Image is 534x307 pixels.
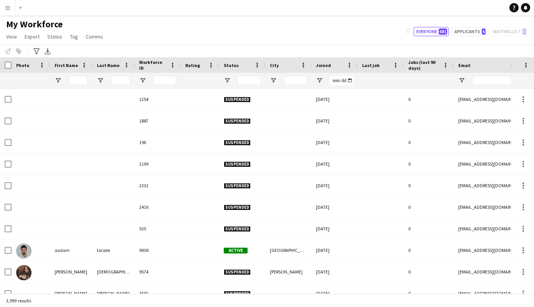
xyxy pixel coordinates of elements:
button: Open Filter Menu [316,77,323,84]
input: Last Name Filter Input [111,76,130,85]
span: Joined [316,62,331,68]
span: Photo [16,62,29,68]
span: View [6,33,17,40]
span: Suspended [224,118,251,124]
a: Comms [83,32,106,42]
div: [PERSON_NAME] [92,283,135,304]
input: Status Filter Input [238,76,261,85]
div: [DATE] [311,153,358,174]
span: Suspended [224,183,251,189]
div: 196 [135,132,181,153]
div: [PERSON_NAME] [265,261,311,282]
img: aadam tarabe [16,243,32,259]
div: 0 [404,110,454,131]
span: Comms [86,33,103,40]
div: 0 [404,153,454,174]
div: 0 [404,89,454,110]
div: [DATE] [311,218,358,239]
div: 0 [404,132,454,153]
input: Workforce ID Filter Input [153,76,176,85]
span: 6 [482,29,486,35]
span: First Name [55,62,78,68]
div: 9938 [135,240,181,261]
app-action-btn: Advanced filters [32,47,41,56]
img: Aakriti Jain [16,265,32,280]
div: 0 [404,218,454,239]
a: Status [44,32,65,42]
span: Suspended [224,97,251,102]
a: Export [22,32,43,42]
div: 4582 [135,283,181,304]
div: [DATE] [311,110,358,131]
div: aadam [50,240,92,261]
span: Status [47,33,62,40]
button: Open Filter Menu [97,77,104,84]
span: Suspended [224,140,251,146]
span: Last job [362,62,379,68]
span: My Workforce [6,18,63,30]
div: [GEOGRAPHIC_DATA] [265,240,311,261]
input: Joined Filter Input [330,76,353,85]
div: [DATE] [311,261,358,282]
span: Active [224,248,248,253]
input: First Name Filter Input [68,76,88,85]
span: Jobs (last 90 days) [408,59,440,71]
span: Tag [70,33,78,40]
span: Suspended [224,205,251,210]
div: 2416 [135,196,181,218]
button: Everyone681 [414,27,449,36]
button: Applicants6 [452,27,487,36]
div: 2199 [135,153,181,174]
div: [DATE] [311,283,358,304]
div: [PERSON_NAME] [50,283,92,304]
div: [DATE] [311,175,358,196]
span: Status [224,62,239,68]
div: 0 [404,261,454,282]
span: 681 [439,29,447,35]
span: Suspended [224,161,251,167]
div: 1254 [135,89,181,110]
div: [DEMOGRAPHIC_DATA] [92,261,135,282]
button: Open Filter Menu [458,77,465,84]
a: View [3,32,20,42]
span: Email [458,62,471,68]
span: City [270,62,279,68]
div: [PERSON_NAME] [50,261,92,282]
div: 9574 [135,261,181,282]
div: 0 [404,240,454,261]
div: [DATE] [311,132,358,153]
span: Suspended [224,269,251,275]
a: Tag [67,32,81,42]
div: 535 [135,218,181,239]
div: [DATE] [311,196,358,218]
div: 0 [404,175,454,196]
div: 0 [404,196,454,218]
span: Workforce ID [139,59,167,71]
div: tarabe [92,240,135,261]
button: Open Filter Menu [139,77,146,84]
app-action-btn: Export XLSX [43,47,52,56]
div: 1887 [135,110,181,131]
input: City Filter Input [284,76,307,85]
span: Export [25,33,40,40]
div: [DATE] [311,89,358,110]
span: Rating [185,62,200,68]
div: [DATE] [311,240,358,261]
button: Open Filter Menu [55,77,62,84]
span: Suspended [224,226,251,232]
button: Open Filter Menu [224,77,231,84]
span: Last Name [97,62,120,68]
div: 0 [404,283,454,304]
div: 2332 [135,175,181,196]
button: Open Filter Menu [270,77,277,84]
span: Suspended [224,291,251,297]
